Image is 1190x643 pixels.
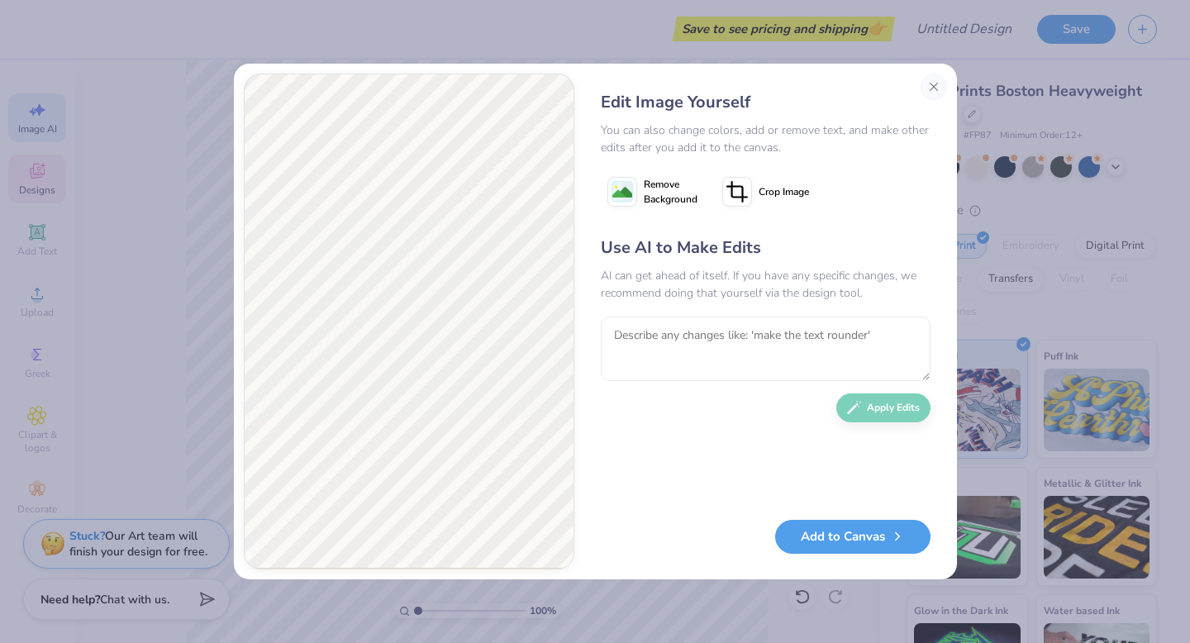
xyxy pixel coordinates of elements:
[601,90,931,115] div: Edit Image Yourself
[601,236,931,260] div: Use AI to Make Edits
[759,184,809,199] span: Crop Image
[644,177,697,207] span: Remove Background
[601,171,704,212] button: Remove Background
[716,171,819,212] button: Crop Image
[775,520,931,554] button: Add to Canvas
[921,74,947,100] button: Close
[601,267,931,302] div: AI can get ahead of itself. If you have any specific changes, we recommend doing that yourself vi...
[601,121,931,156] div: You can also change colors, add or remove text, and make other edits after you add it to the canvas.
